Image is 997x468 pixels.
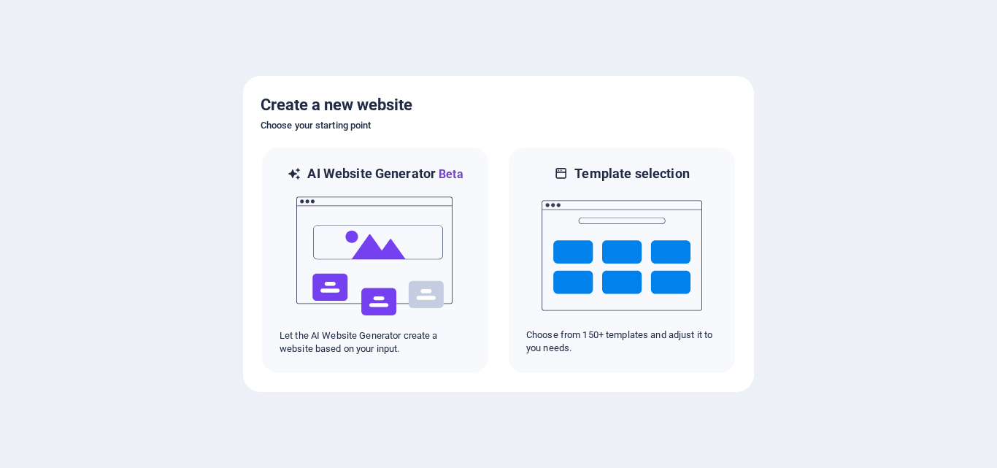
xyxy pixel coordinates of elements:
[526,329,717,355] p: Choose from 150+ templates and adjust it to you needs.
[507,146,736,375] div: Template selectionChoose from 150+ templates and adjust it to you needs.
[261,93,736,117] h5: Create a new website
[574,165,689,183] h6: Template selection
[436,167,463,181] span: Beta
[295,183,455,329] img: ai
[261,117,736,134] h6: Choose your starting point
[261,146,490,375] div: AI Website GeneratorBetaaiLet the AI Website Generator create a website based on your input.
[280,329,471,356] p: Let the AI Website Generator create a website based on your input.
[307,165,463,183] h6: AI Website Generator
